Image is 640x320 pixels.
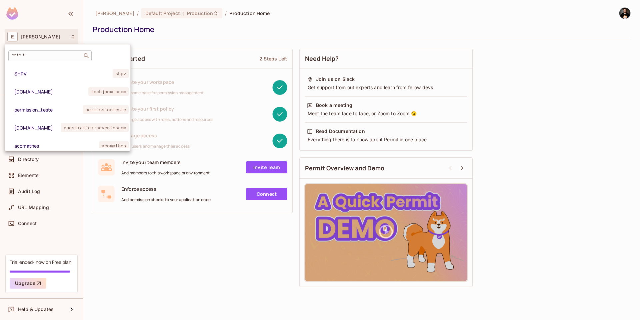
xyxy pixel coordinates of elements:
span: [DOMAIN_NAME] [14,125,61,131]
span: nuestratierraeventoscom [61,123,129,132]
span: shpv [113,69,129,78]
span: SHPV [14,70,113,77]
span: acomathes [14,143,99,149]
span: permission_teste [14,107,83,113]
span: techjoomlacom [88,87,129,96]
span: acomathes [99,141,129,150]
span: permissionteste [83,105,129,114]
span: [DOMAIN_NAME] [14,89,88,95]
